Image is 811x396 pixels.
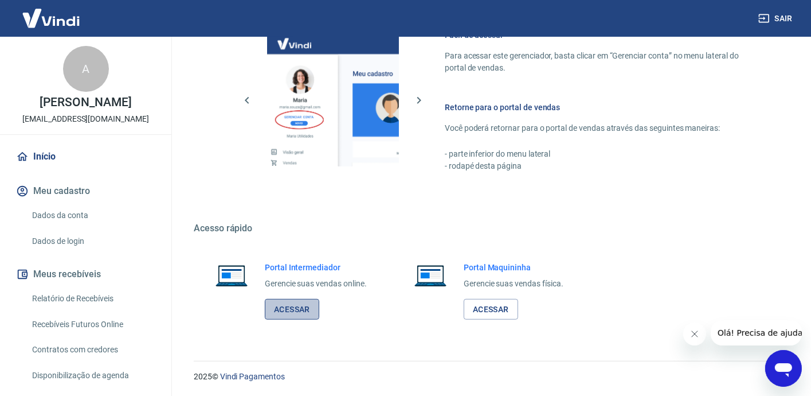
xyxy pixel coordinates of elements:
h6: Portal Maquininha [464,262,563,273]
p: - rodapé desta página [445,160,756,172]
p: Você poderá retornar para o portal de vendas através das seguintes maneiras: [445,122,756,134]
a: Início [14,144,158,169]
h6: Retorne para o portal de vendas [445,102,756,113]
img: Vindi [14,1,88,36]
p: [EMAIL_ADDRESS][DOMAIN_NAME] [22,113,149,125]
iframe: Botão para abrir a janela de mensagens [765,350,802,387]
a: Acessar [265,299,319,320]
p: Gerencie suas vendas física. [464,278,563,290]
a: Relatório de Recebíveis [28,287,158,310]
button: Sair [756,8,797,29]
button: Meu cadastro [14,178,158,204]
span: Olá! Precisa de ajuda? [7,8,96,17]
p: - parte inferior do menu lateral [445,148,756,160]
iframe: Mensagem da empresa [711,320,802,345]
button: Meus recebíveis [14,262,158,287]
p: 2025 © [194,371,783,383]
iframe: Fechar mensagem [683,323,706,345]
div: A [63,46,109,92]
h5: Acesso rápido [194,223,783,234]
p: Para acessar este gerenciador, basta clicar em “Gerenciar conta” no menu lateral do portal de ven... [445,50,756,74]
img: Imagem de um notebook aberto [406,262,455,289]
img: Imagem de um notebook aberto [207,262,256,289]
p: [PERSON_NAME] [40,96,131,108]
a: Dados de login [28,230,158,253]
img: Imagem da dashboard mostrando o botão de gerenciar conta na sidebar no lado esquerdo [267,34,399,166]
a: Dados da conta [28,204,158,227]
p: Gerencie suas vendas online. [265,278,367,290]
h6: Portal Intermediador [265,262,367,273]
a: Disponibilização de agenda [28,364,158,387]
a: Recebíveis Futuros Online [28,313,158,336]
a: Acessar [464,299,518,320]
a: Contratos com credores [28,338,158,362]
a: Vindi Pagamentos [220,372,285,381]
